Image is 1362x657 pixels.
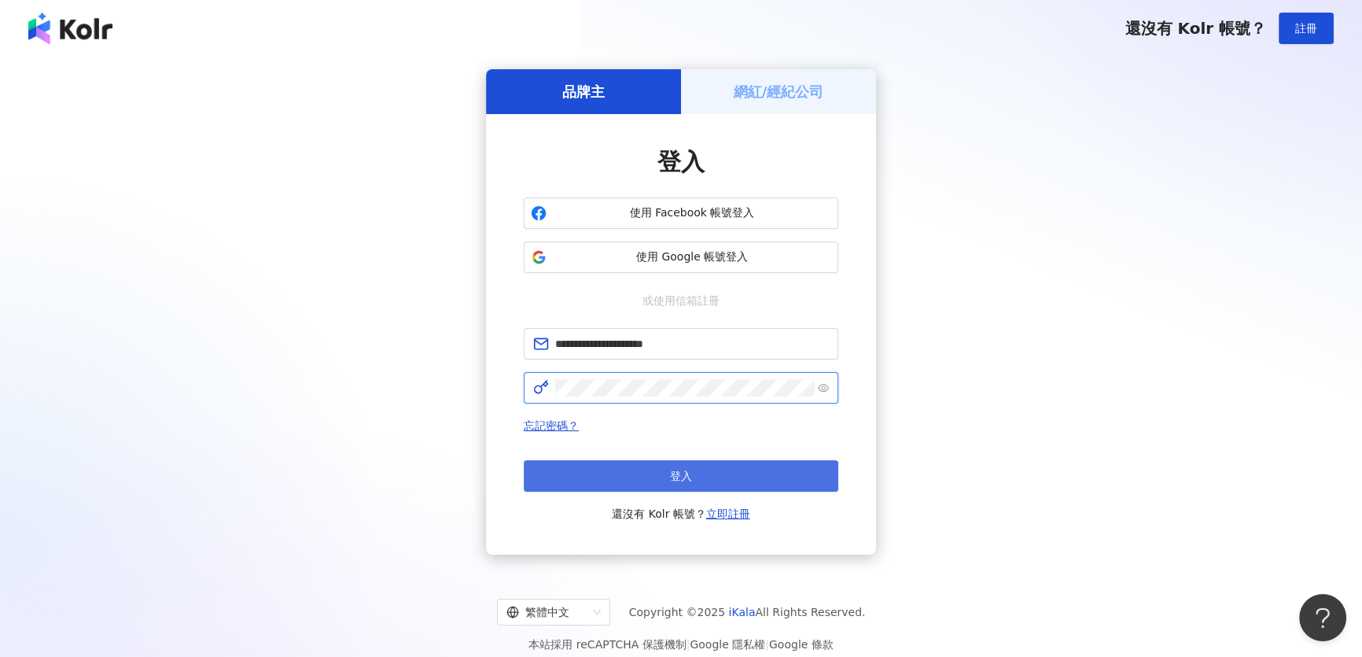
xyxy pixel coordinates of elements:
[524,460,838,492] button: 登入
[769,638,834,651] a: Google 條款
[524,419,579,432] a: 忘記密碼？
[506,600,587,625] div: 繁體中文
[612,504,750,523] span: 還沒有 Kolr 帳號？
[734,82,824,102] h5: 網紅/經紀公司
[28,13,112,44] img: logo
[706,508,750,520] a: 立即註冊
[562,82,605,102] h5: 品牌主
[657,148,705,175] span: 登入
[1299,594,1346,641] iframe: Help Scout Beacon - Open
[1279,13,1334,44] button: 註冊
[528,635,833,654] span: 本站採用 reCAPTCHA 保護機制
[553,205,831,221] span: 使用 Facebook 帳號登入
[690,638,765,651] a: Google 隱私權
[729,606,756,618] a: iKala
[524,197,838,229] button: 使用 Facebook 帳號登入
[553,249,831,265] span: 使用 Google 帳號登入
[670,470,692,482] span: 登入
[524,242,838,273] button: 使用 Google 帳號登入
[1125,19,1266,38] span: 還沒有 Kolr 帳號？
[687,638,690,651] span: |
[1295,22,1317,35] span: 註冊
[629,603,866,622] span: Copyright © 2025 All Rights Reserved.
[765,638,769,651] span: |
[631,292,731,309] span: 或使用信箱註冊
[818,382,829,393] span: eye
